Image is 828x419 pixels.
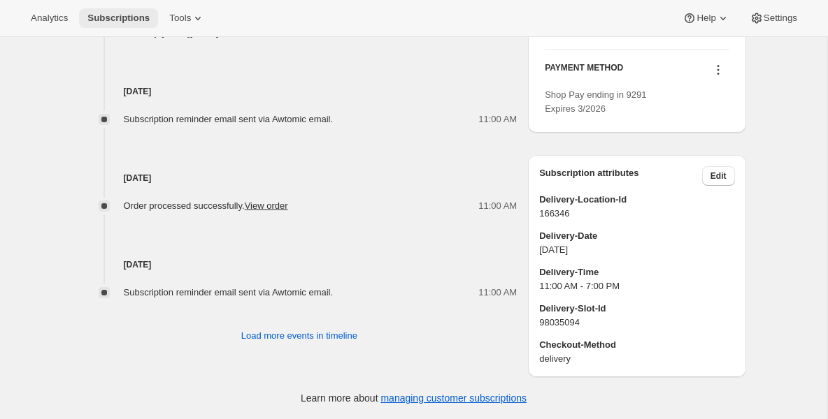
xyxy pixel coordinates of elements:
button: Edit [702,166,735,186]
h3: Subscription attributes [539,166,702,186]
span: Checkout-Method [539,338,734,352]
span: 11:00 AM [478,286,517,300]
button: Tools [161,8,213,28]
button: Help [674,8,738,28]
span: Load more events in timeline [241,329,357,343]
h3: PAYMENT METHOD [545,62,623,81]
span: Settings [764,13,797,24]
span: Order processed successfully. [124,200,288,211]
button: Analytics [22,8,76,28]
a: managing customer subscriptions [380,392,527,404]
span: [DATE] [539,243,734,257]
span: Analytics [31,13,68,24]
span: 11:00 AM [478,112,517,126]
span: 11:00 AM - 7:00 PM [539,279,734,293]
span: Help [697,13,715,24]
p: Learn more about [301,391,527,405]
span: Delivery-Slot-Id [539,302,734,316]
span: Tools [169,13,191,24]
span: 11:00 AM [478,199,517,213]
span: Subscription reminder email sent via Awtomic email. [124,287,334,297]
span: Shop Pay ending in 9291 Expires 3/2026 [545,89,646,114]
span: 166346 [539,207,734,221]
a: View order [245,200,288,211]
span: Delivery-Date [539,229,734,243]
button: Load more events in timeline [233,325,366,347]
span: delivery [539,352,734,366]
h4: [DATE] [82,171,517,185]
h4: [DATE] [82,84,517,98]
span: 98035094 [539,316,734,330]
button: Settings [741,8,806,28]
span: Edit [711,170,727,182]
button: Subscriptions [79,8,158,28]
span: Delivery-Time [539,265,734,279]
span: Delivery-Location-Id [539,193,734,207]
h4: [DATE] [82,258,517,272]
span: Subscriptions [87,13,150,24]
span: Subscription reminder email sent via Awtomic email. [124,114,334,124]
